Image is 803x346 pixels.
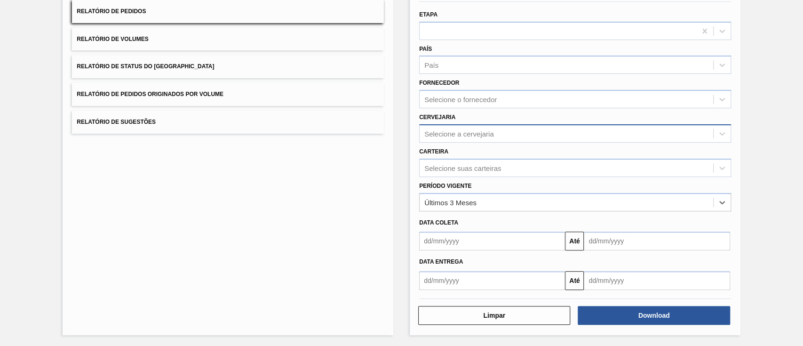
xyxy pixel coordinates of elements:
div: Últimos 3 Meses [424,198,477,206]
label: Fornecedor [419,80,459,86]
span: Relatório de Pedidos [77,8,146,15]
div: Selecione suas carteiras [424,164,501,172]
label: Período Vigente [419,183,471,189]
span: Relatório de Volumes [77,36,148,42]
button: Limpar [418,306,570,325]
span: Data coleta [419,219,458,226]
button: Relatório de Volumes [72,28,384,51]
button: Relatório de Status do [GEOGRAPHIC_DATA] [72,55,384,78]
button: Até [565,271,584,290]
span: Data Entrega [419,258,463,265]
button: Até [565,232,584,250]
span: Relatório de Pedidos Originados por Volume [77,91,223,97]
button: Relatório de Pedidos Originados por Volume [72,83,384,106]
div: Selecione a cervejaria [424,129,494,137]
label: Etapa [419,11,437,18]
input: dd/mm/yyyy [584,271,730,290]
div: Selecione o fornecedor [424,96,497,104]
div: País [424,61,438,69]
input: dd/mm/yyyy [584,232,730,250]
input: dd/mm/yyyy [419,232,565,250]
button: Relatório de Sugestões [72,111,384,134]
label: Carteira [419,148,448,155]
input: dd/mm/yyyy [419,271,565,290]
button: Download [578,306,730,325]
span: Relatório de Sugestões [77,119,156,125]
label: Cervejaria [419,114,455,121]
span: Relatório de Status do [GEOGRAPHIC_DATA] [77,63,214,70]
label: País [419,46,432,52]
